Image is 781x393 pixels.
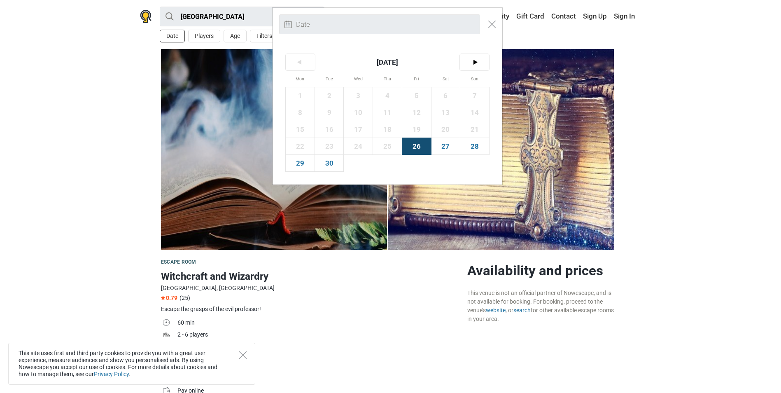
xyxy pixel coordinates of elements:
[402,138,431,154] span: 26
[286,87,315,104] span: 1
[431,87,460,104] span: 6
[373,121,402,138] span: 18
[286,70,315,87] span: Mon
[373,70,402,87] span: Thu
[315,138,344,154] span: 23
[402,70,431,87] span: Fri
[315,121,344,138] span: 16
[431,121,460,138] span: 20
[402,121,431,138] span: 19
[344,70,373,87] span: Wed
[315,87,344,104] span: 2
[284,21,292,28] img: close modal
[460,121,489,138] span: 21
[315,70,344,87] span: Tue
[373,138,402,154] span: 25
[344,104,373,121] span: 10
[484,16,500,32] button: Close modal
[460,70,489,87] span: Sun
[315,155,344,171] span: 30
[402,87,431,104] span: 5
[431,104,460,121] span: 13
[431,138,460,154] span: 27
[286,104,315,121] span: 8
[373,87,402,104] span: 4
[402,104,431,121] span: 12
[488,21,496,28] img: close
[315,104,344,121] span: 9
[315,54,460,70] span: [DATE]
[344,138,373,154] span: 24
[344,87,373,104] span: 3
[344,121,373,138] span: 17
[460,104,489,121] span: 14
[279,14,480,34] input: Date
[286,138,315,154] span: 22
[373,104,402,121] span: 11
[286,155,315,171] span: 29
[286,121,315,138] span: 15
[460,138,489,154] span: 28
[460,87,489,104] span: 7
[431,70,460,87] span: Sat
[460,54,489,70] span: >
[286,54,315,70] span: <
